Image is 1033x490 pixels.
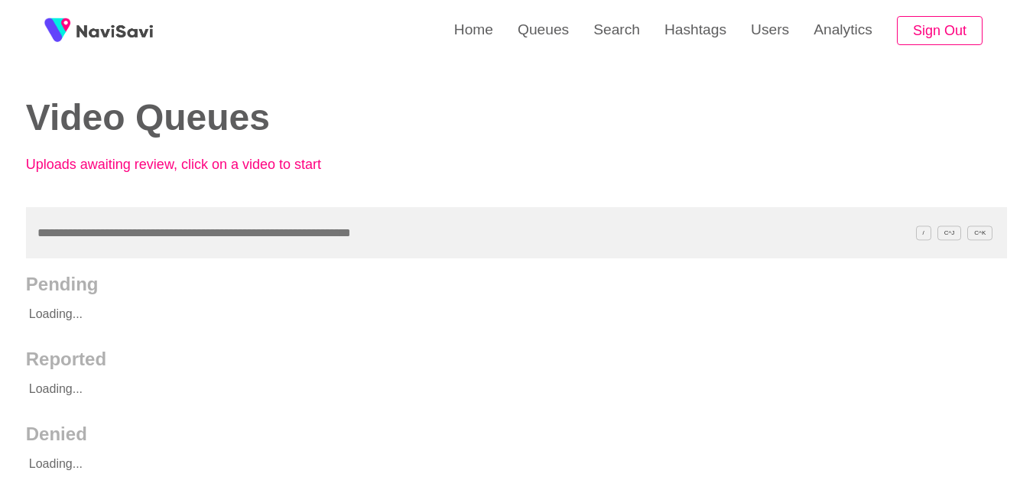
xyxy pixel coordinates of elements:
[26,274,1007,295] h2: Pending
[916,226,931,240] span: /
[26,423,1007,445] h2: Denied
[38,11,76,50] img: fireSpot
[897,16,983,46] button: Sign Out
[967,226,992,240] span: C^K
[26,157,362,173] p: Uploads awaiting review, click on a video to start
[26,370,909,408] p: Loading...
[76,23,153,38] img: fireSpot
[26,349,1007,370] h2: Reported
[26,445,909,483] p: Loading...
[26,98,494,138] h2: Video Queues
[937,226,962,240] span: C^J
[26,295,909,333] p: Loading...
